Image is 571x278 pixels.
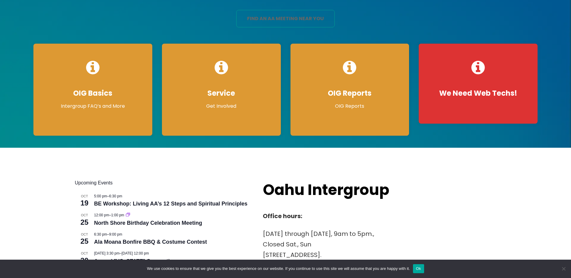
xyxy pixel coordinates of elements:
h4: OIG Reports [296,89,403,98]
p: OIG Reports [296,103,403,110]
span: Oct [75,232,94,237]
span: 6:30 pm [94,232,107,236]
a: Ala Moana Bonfire BBQ & Costume Contest [94,239,207,245]
p: Get Involved [168,103,275,110]
h4: Service [168,89,275,98]
time: – [94,213,125,217]
span: Oct [75,251,94,256]
a: BE Workshop: Living AA’s 12 Steps and Spiritual Principles [94,201,247,207]
a: Event series: North Shore Birthday Celebration Meeting [126,213,130,217]
span: 25 [75,236,94,246]
span: 25 [75,217,94,227]
a: North Shore Birthday Celebration Meeting [94,220,202,226]
h4: We Need Web Techs! [425,89,532,98]
span: [DATE] 3:30 pm [94,251,119,255]
button: Ok [413,264,424,273]
h4: OIG Basics [39,89,146,98]
span: 1:00 pm [111,213,124,217]
span: 19 [75,198,94,208]
span: 5:00 pm [94,194,107,198]
h2: Oahu Intergroup [263,179,408,200]
span: 12:00 pm [94,213,109,217]
h2: Upcoming Events [75,179,251,187]
span: 9:00 pm [109,232,122,236]
strong: Office hours: [263,212,302,220]
time: – [94,232,122,236]
a: Annual [US_STATE] Convention [94,258,176,264]
span: 30 [75,255,94,266]
p: Intergroup FAQ’s and More [39,103,146,110]
span: Oct [75,213,94,218]
span: We use cookies to ensure that we give you the best experience on our website. If you continue to ... [147,266,410,272]
a: find an aa meeting near you [236,10,335,27]
span: No [560,266,566,272]
span: [DATE] 12:00 pm [122,251,149,255]
time: – [94,194,122,198]
time: – [94,251,149,255]
span: 6:30 pm [109,194,122,198]
span: Oct [75,194,94,199]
